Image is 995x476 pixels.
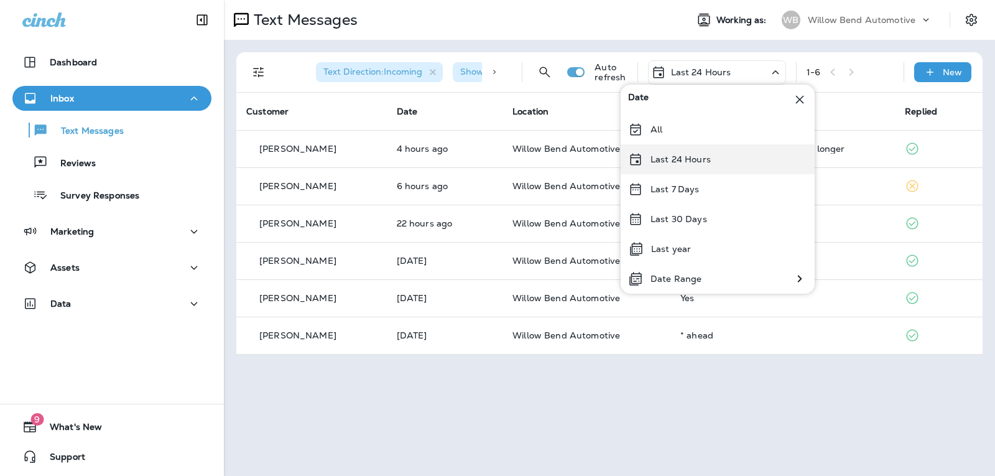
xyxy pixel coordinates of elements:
[397,218,493,228] p: Sep 3, 2025 04:45 PM
[782,11,800,29] div: WB
[50,263,80,273] p: Assets
[48,190,139,202] p: Survey Responses
[397,330,493,340] p: Sep 3, 2025 10:17 AM
[680,293,885,303] div: Yes
[512,292,620,304] span: Willow Bend Automotive
[50,226,94,236] p: Marketing
[680,330,885,340] div: * ahead
[12,149,211,175] button: Reviews
[50,93,74,103] p: Inbox
[650,214,707,224] p: Last 30 Days
[512,330,620,341] span: Willow Bend Automotive
[259,330,336,340] p: [PERSON_NAME]
[807,67,820,77] div: 1 - 6
[650,184,700,194] p: Last 7 Days
[246,60,271,85] button: Filters
[12,182,211,208] button: Survey Responses
[246,106,289,117] span: Customer
[960,9,983,31] button: Settings
[943,67,962,77] p: New
[12,255,211,280] button: Assets
[397,293,493,303] p: Sep 3, 2025 11:33 AM
[259,256,336,266] p: [PERSON_NAME]
[259,144,336,154] p: [PERSON_NAME]
[512,180,620,192] span: Willow Bend Automotive
[50,299,72,309] p: Data
[650,154,711,164] p: Last 24 Hours
[30,413,44,426] span: 9
[12,86,211,111] button: Inbox
[628,92,649,107] span: Date
[512,106,548,117] span: Location
[323,66,422,77] span: Text Direction : Incoming
[12,50,211,75] button: Dashboard
[512,255,620,266] span: Willow Bend Automotive
[651,244,691,254] p: Last year
[650,274,701,284] p: Date Range
[185,7,220,32] button: Collapse Sidebar
[259,181,336,191] p: [PERSON_NAME]
[49,126,124,138] p: Text Messages
[259,293,336,303] p: [PERSON_NAME]
[12,444,211,469] button: Support
[12,414,211,439] button: 9What's New
[316,62,443,82] div: Text Direction:Incoming
[12,117,211,143] button: Text Messages
[397,106,418,117] span: Date
[808,15,915,25] p: Willow Bend Automotive
[50,57,97,67] p: Dashboard
[12,291,211,316] button: Data
[671,67,731,77] p: Last 24 Hours
[532,60,557,85] button: Search Messages
[397,256,493,266] p: Sep 3, 2025 01:25 PM
[397,144,493,154] p: Sep 4, 2025 11:36 AM
[512,218,620,229] span: Willow Bend Automotive
[37,422,102,437] span: What's New
[512,143,620,154] span: Willow Bend Automotive
[48,158,96,170] p: Reviews
[905,106,937,117] span: Replied
[650,124,662,134] p: All
[397,181,493,191] p: Sep 4, 2025 09:27 AM
[249,11,358,29] p: Text Messages
[259,218,336,228] p: [PERSON_NAME]
[453,62,631,82] div: Show Start/Stop/Unsubscribe:true
[37,452,85,467] span: Support
[460,66,610,77] span: Show Start/Stop/Unsubscribe : true
[716,15,769,26] span: Working as:
[595,62,627,82] p: Auto refresh
[12,219,211,244] button: Marketing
